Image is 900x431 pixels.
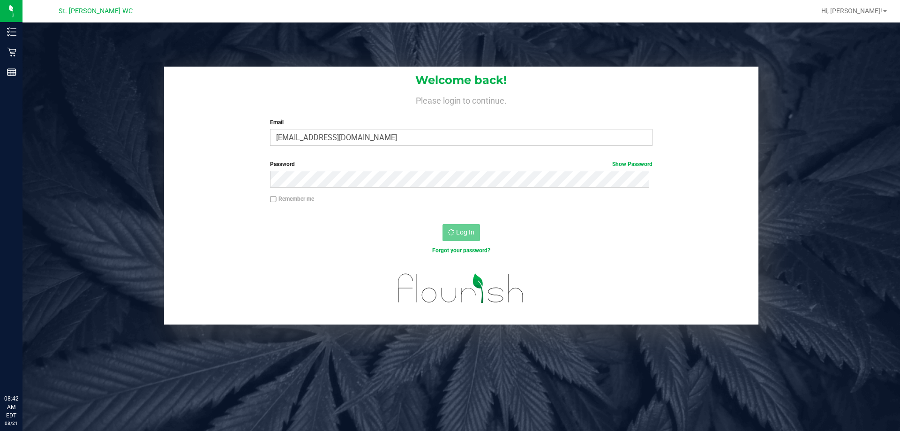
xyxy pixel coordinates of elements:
[59,7,133,15] span: St. [PERSON_NAME] WC
[432,247,490,254] a: Forgot your password?
[164,74,758,86] h1: Welcome back!
[270,196,277,203] input: Remember me
[7,47,16,57] inline-svg: Retail
[7,27,16,37] inline-svg: Inventory
[164,94,758,105] h4: Please login to continue.
[387,265,535,312] img: flourish_logo.svg
[270,118,652,127] label: Email
[4,394,18,420] p: 08:42 AM EDT
[4,420,18,427] p: 08/21
[270,161,295,167] span: Password
[456,228,474,236] span: Log In
[270,195,314,203] label: Remember me
[442,224,480,241] button: Log In
[612,161,652,167] a: Show Password
[821,7,882,15] span: Hi, [PERSON_NAME]!
[7,68,16,77] inline-svg: Reports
